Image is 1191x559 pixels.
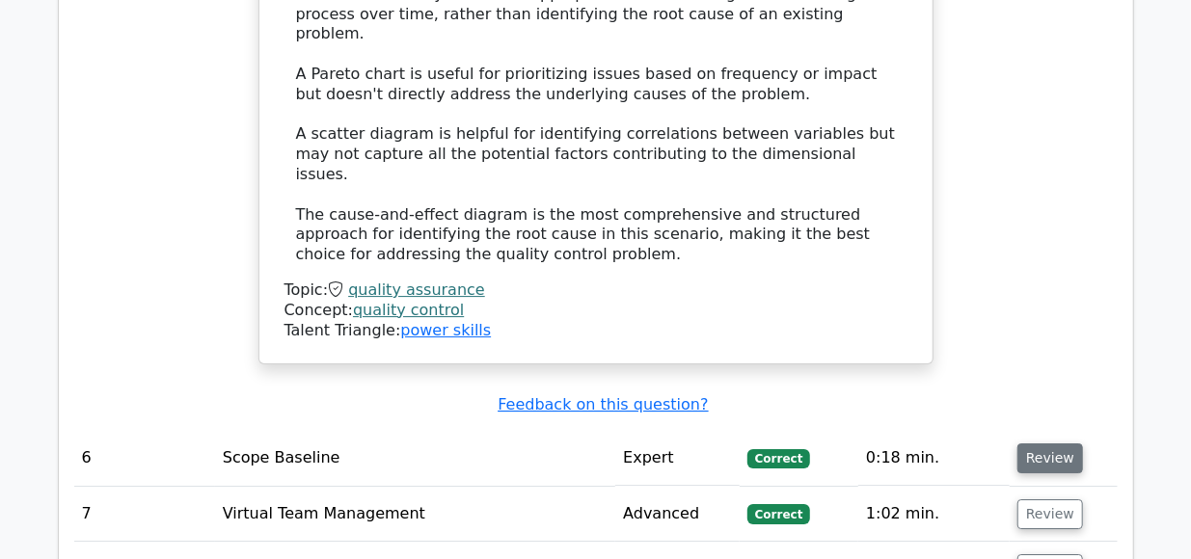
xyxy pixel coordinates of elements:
a: Feedback on this question? [498,395,708,413]
div: Topic: [284,280,907,301]
td: Scope Baseline [215,431,615,486]
td: Advanced [615,487,740,542]
td: Expert [615,431,740,486]
a: quality control [353,301,464,319]
td: Virtual Team Management [215,487,615,542]
div: Concept: [284,301,907,321]
a: quality assurance [348,280,485,299]
button: Review [1017,443,1083,473]
button: Review [1017,499,1083,529]
td: 0:18 min. [858,431,1010,486]
td: 7 [74,487,215,542]
div: Talent Triangle: [284,280,907,340]
span: Correct [747,449,810,468]
span: Correct [747,504,810,523]
td: 6 [74,431,215,486]
td: 1:02 min. [858,487,1010,542]
a: power skills [400,321,491,339]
